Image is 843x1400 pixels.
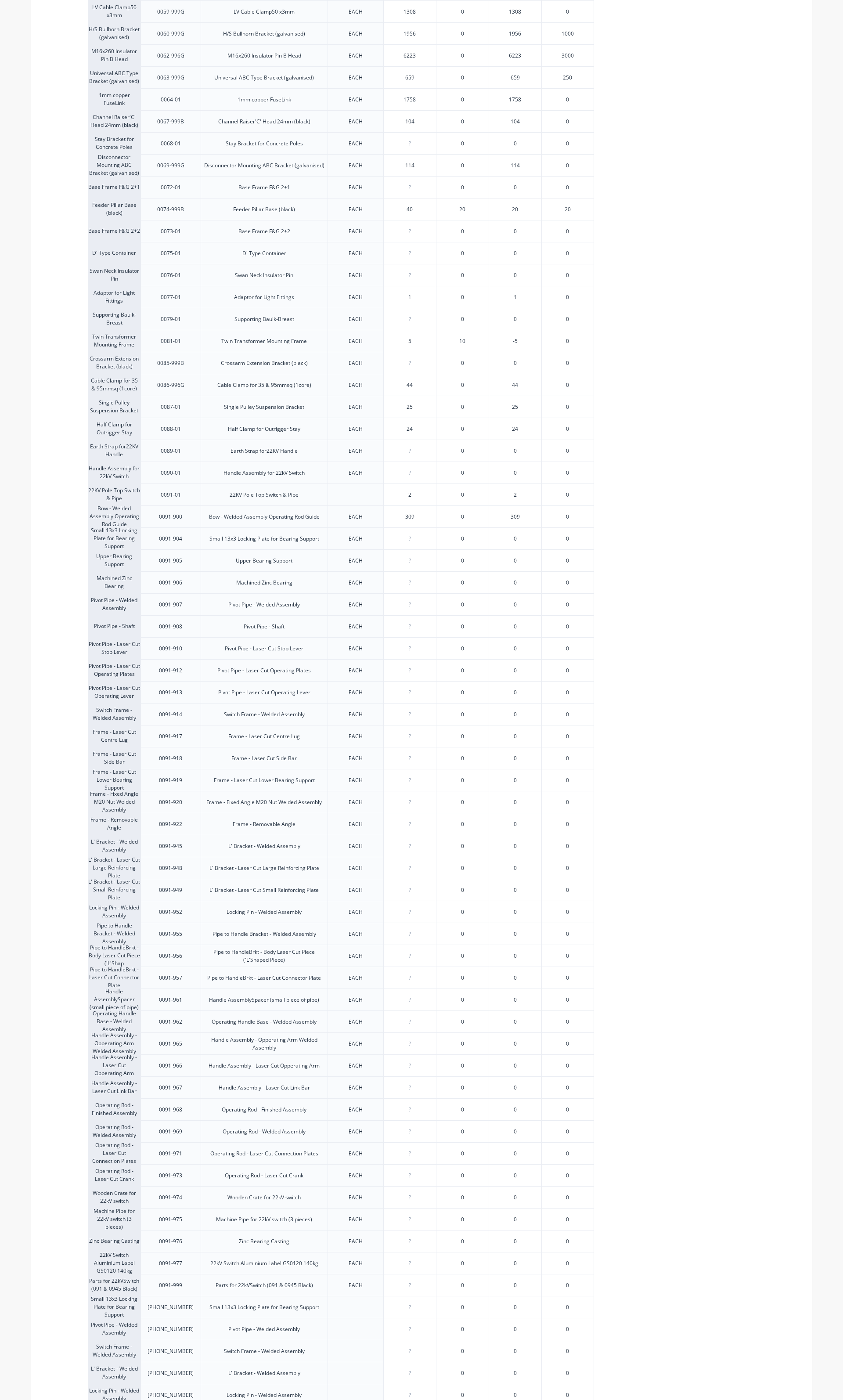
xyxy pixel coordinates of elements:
div: 0 [541,659,594,681]
div: EACH [328,22,383,44]
div: 0 [436,462,489,484]
div: 10 [436,330,489,352]
div: 0088-01 [140,418,201,440]
div: 1758 [489,88,541,110]
div: EACH [328,154,383,176]
div: 0 [436,22,489,44]
div: 0 [541,242,594,264]
div: ? [384,440,436,462]
div: ? [384,616,436,638]
div: Frame - Laser Cut Lower Bearing Support [88,769,140,791]
div: EACH [328,813,383,835]
div: Switch Frame - Welded Assembly [88,703,140,725]
div: 0 [489,176,541,198]
div: Earth Strap for22KV Handle [201,440,328,462]
div: 0 [541,396,594,418]
div: Crossarm Extension Bracket (black) [201,352,328,374]
div: 3000 [541,44,594,66]
div: 0074-999B [140,198,201,220]
div: 1956 [384,23,436,45]
div: Twin Transformer Mounting Frame [88,330,140,352]
div: EACH [328,330,383,352]
div: Base Frame F&G 2+2 [201,220,328,242]
div: 0 [436,352,489,374]
div: -5 [489,330,541,352]
div: 0 [541,593,594,615]
div: Twin Transformer Mounting Frame [201,330,328,352]
div: 25 [384,396,436,418]
div: 0 [541,615,594,637]
div: Handle Assembly for 22kV Switch [201,462,328,484]
div: Cable Clamp for 35 & 95mmsq (1core) [88,374,140,396]
div: ? [384,704,436,725]
div: EACH [328,593,383,615]
div: Pivot Pipe - Laser Cut Operating Plates [201,659,328,681]
div: Small 13x3 Locking Plate for Bearing Support [201,527,328,549]
div: 0 [541,418,594,440]
div: Frame - Laser Cut Side Bar [201,747,328,769]
div: Base Frame F&G 2+1 [201,176,328,198]
div: Frame - Laser Cut Side Bar [88,747,140,769]
div: M16x260 Insulator Pin B Head [88,44,140,66]
div: 0091-918 [140,747,201,769]
div: ? [384,791,436,813]
div: EACH [328,110,383,132]
div: 0091-900 [140,505,201,527]
div: 0 [436,374,489,396]
div: D' Type Container [88,242,140,264]
div: Frame - Removable Angle [201,813,328,835]
div: ? [384,462,436,484]
div: 0086-996G [140,374,201,396]
div: 0 [489,571,541,593]
div: ? [384,220,436,242]
div: Pivot Pipe - Laser Cut Operating Plates [88,659,140,681]
div: 0 [541,527,594,549]
div: Machined Zinc Bearing [201,571,328,593]
div: Pivot Pipe - Shaft [201,615,328,637]
div: 0091-912 [140,659,201,681]
div: EACH [328,725,383,747]
div: 309 [489,505,541,527]
div: 0 [541,703,594,725]
div: 0 [436,725,489,747]
div: 20 [436,198,489,220]
div: 0062-996G [140,44,201,66]
div: Machined Zinc Bearing [88,571,140,593]
div: EACH [328,637,383,659]
div: 0 [541,308,594,330]
div: 0 [489,725,541,747]
div: Frame - Fixed Angle M20 Nut Welded Assembly [88,791,140,813]
div: ? [384,725,436,747]
div: Frame - Laser Cut Centre Lug [88,725,140,747]
div: Disconnector Mounting ABC Bracket (galvanised) [201,154,328,176]
div: 0 [436,264,489,286]
div: 0 [436,308,489,330]
div: Universal ABC Type Bracket (galvanised) [201,66,328,88]
div: Upper Bearing Support [201,549,328,571]
div: 0 [436,571,489,593]
div: EACH [328,418,383,440]
div: EACH [328,88,383,110]
div: Feeder Pillar Base (black) [201,198,328,220]
div: ? [384,133,436,155]
div: EACH [328,176,383,198]
div: 2 [384,484,436,506]
div: Swan Neck Insulator Pin [201,264,328,286]
div: Supporting Baulk-Breast [88,308,140,330]
div: 0 [541,747,594,769]
div: Channel Raiser'C' Head 24mm (black) [201,110,328,132]
div: EACH [328,308,383,330]
div: ? [384,352,436,374]
div: EACH [328,352,383,374]
div: EACH [328,198,383,220]
div: 0 [436,813,489,835]
div: 1 [489,286,541,308]
div: 0 [489,242,541,264]
div: 309 [384,506,436,528]
div: 0091-910 [140,637,201,659]
div: 0 [436,549,489,571]
div: 0 [436,637,489,659]
div: Pivot Pipe - Laser Cut Operating Lever [201,681,328,703]
div: 0087-01 [140,396,201,418]
div: 0 [489,791,541,813]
